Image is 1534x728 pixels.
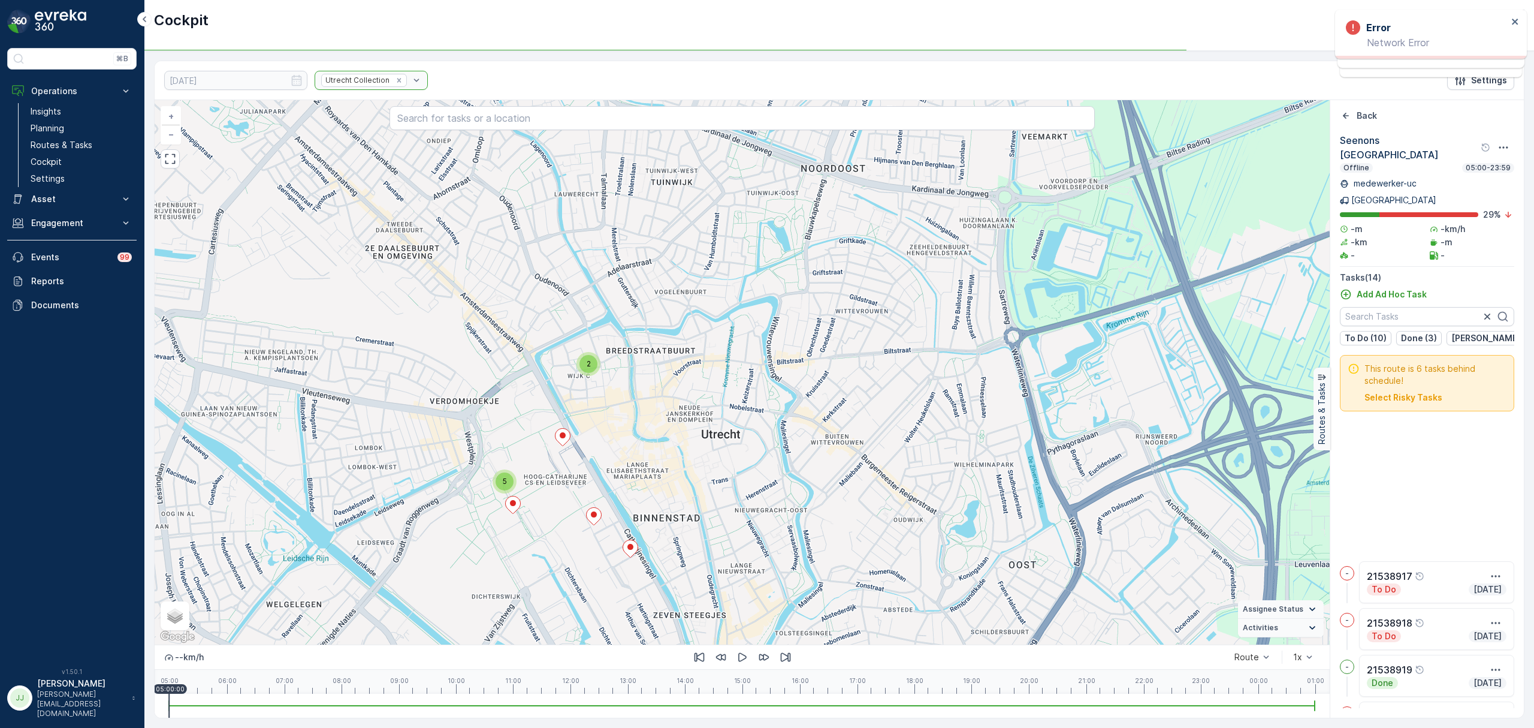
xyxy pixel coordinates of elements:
p: 05:00 [161,677,179,684]
p: [GEOGRAPHIC_DATA] [1351,194,1436,206]
h3: Error [1366,20,1391,35]
p: medewerker-uc [1351,178,1417,189]
p: 16:00 [792,677,809,684]
div: JJ [10,688,29,708]
p: Seenons [GEOGRAPHIC_DATA] [1340,133,1478,162]
span: 5 [503,477,507,486]
p: 10:00 [448,677,465,684]
p: 21538918 [1367,616,1412,630]
p: Routes & Tasks [31,139,92,151]
p: 13:00 [620,677,636,684]
p: Operations [31,85,113,97]
div: 5 [493,470,517,494]
p: ⌘B [116,54,128,64]
a: Documents [7,293,137,317]
a: Planning [26,120,137,137]
div: Help Tooltip Icon [1415,665,1424,675]
p: 05:00-23:59 [1464,163,1512,173]
div: Help Tooltip Icon [1415,571,1424,581]
span: + [168,111,174,121]
p: 19:00 [963,677,980,684]
p: Documents [31,299,132,311]
p: Planning [31,122,64,134]
div: 2 [576,352,600,376]
a: Add Ad Hoc Task [1340,288,1427,300]
img: logo_dark-DEwI_e13.png [35,10,86,34]
button: JJ[PERSON_NAME][PERSON_NAME][EMAIL_ADDRESS][DOMAIN_NAME] [7,678,137,718]
p: [PERSON_NAME] (1) [1451,332,1532,344]
p: Add Ad Hoc Task [1357,288,1427,300]
p: 05:00:00 [156,685,185,693]
p: 23:00 [1192,677,1210,684]
p: 21538919 [1367,663,1412,677]
button: Done (3) [1396,331,1442,345]
p: Tasks ( 14 ) [1340,272,1514,284]
a: Events99 [7,245,137,269]
p: Cockpit [154,11,209,30]
button: To Do (10) [1340,331,1391,345]
p: Network Error [1346,37,1508,48]
div: Help Tooltip Icon [1415,618,1424,628]
a: Layers [162,603,188,629]
p: Engagement [31,217,113,229]
p: To Do [1370,630,1397,642]
p: 21:00 [1078,677,1095,684]
p: [DATE] [1472,677,1503,689]
p: - [1345,615,1349,625]
p: [PERSON_NAME][EMAIL_ADDRESS][DOMAIN_NAME] [37,690,126,718]
p: -km [1351,236,1367,248]
p: Settings [1471,74,1507,86]
span: This route is 6 tasks behind schedule! [1364,363,1506,387]
p: Settings [31,173,65,185]
div: Help Tooltip Icon [1481,143,1490,152]
a: Zoom Out [162,125,180,143]
p: 07:00 [276,677,294,684]
p: - [1441,249,1445,261]
img: logo [7,10,31,34]
p: Asset [31,193,113,205]
p: 11:00 [505,677,521,684]
p: 14:00 [677,677,694,684]
p: 06:00 [218,677,237,684]
p: - [1345,662,1349,672]
a: Routes & Tasks [26,137,137,154]
p: To Do [1370,583,1397,595]
p: Events [31,251,110,263]
a: Open this area in Google Maps (opens a new window) [158,629,197,645]
button: Select Risky Tasks [1364,392,1442,404]
summary: Activities [1238,619,1324,637]
p: Offline [1342,163,1370,173]
p: Done (3) [1401,332,1437,344]
button: Operations [7,79,137,103]
p: 17:00 [849,677,866,684]
a: Back [1340,110,1377,122]
p: - [1345,568,1349,578]
p: 09:00 [390,677,409,684]
span: Activities [1243,623,1278,633]
p: [PERSON_NAME] [37,678,126,690]
p: Done [1370,677,1394,689]
p: -m [1351,223,1363,235]
p: -- km/h [175,651,204,663]
p: 08:00 [333,677,351,684]
p: 18:00 [906,677,923,684]
p: Back [1357,110,1377,122]
input: Search Tasks [1340,307,1514,326]
a: Reports [7,269,137,293]
input: Search for tasks or a location [389,106,1095,130]
a: Settings [26,170,137,187]
p: 99 [120,252,129,262]
p: 20:00 [1020,677,1038,684]
span: v 1.50.1 [7,668,137,675]
div: 1x [1293,652,1302,662]
p: Routes & Tasks [1316,383,1328,445]
p: - [1351,249,1355,261]
p: Reports [31,275,132,287]
p: [DATE] [1472,583,1503,595]
p: -m [1441,236,1453,248]
div: Route [1234,652,1259,662]
p: 15:00 [734,677,751,684]
img: Google [158,629,197,645]
span: − [168,129,174,139]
